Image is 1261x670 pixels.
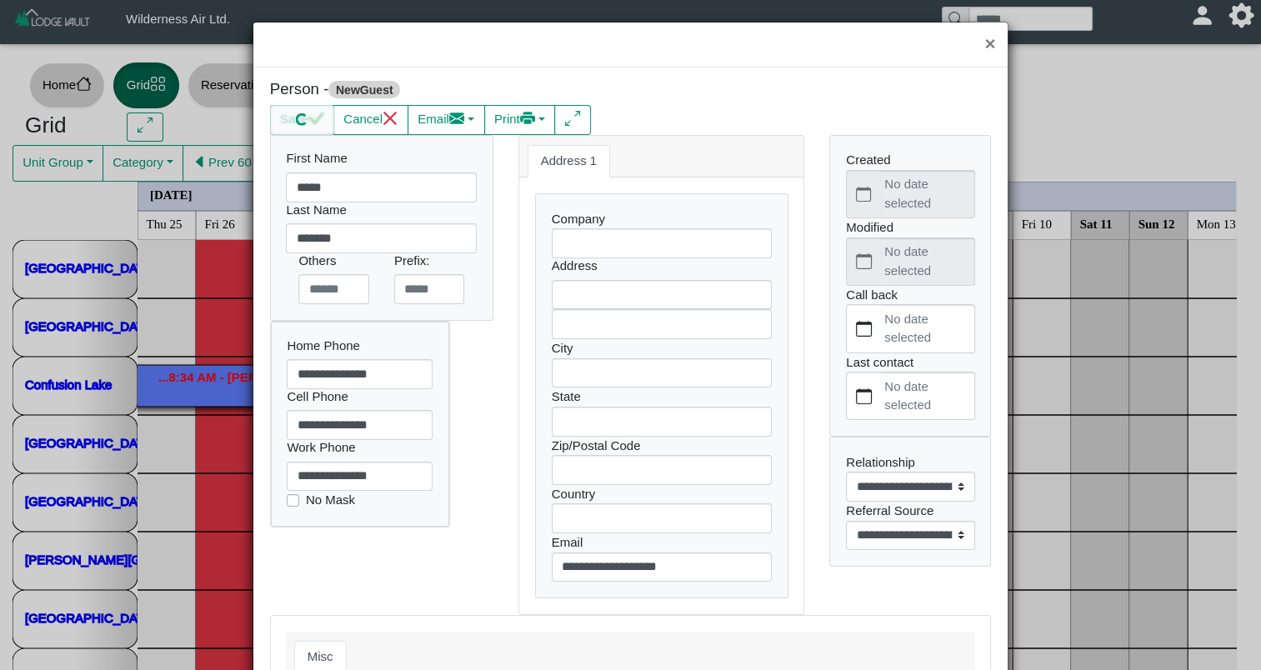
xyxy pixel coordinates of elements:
svg: x [383,111,398,127]
label: No date selected [881,305,973,352]
label: No Mask [306,491,355,510]
button: Printprinter fill [484,105,556,135]
div: Created Modified Call back Last contact [830,136,990,437]
h6: Cell Phone [287,389,433,404]
label: No date selected [881,372,973,419]
a: Address 1 [528,145,611,178]
h6: Address [552,258,772,273]
svg: arrows angle expand [565,111,581,127]
h5: Person - [270,80,618,99]
h6: First Name [286,151,477,166]
h6: Prefix: [394,253,465,268]
button: calendar [847,305,881,352]
button: arrows angle expand [554,105,590,135]
h6: Work Phone [287,440,433,455]
svg: printer fill [520,111,536,127]
div: Company City State Zip/Postal Code Country Email [536,194,788,597]
svg: calendar [856,321,872,337]
h6: Last Name [286,202,477,217]
svg: calendar [856,388,872,404]
button: Emailenvelope fill [408,105,485,135]
button: Close [972,22,1008,67]
button: calendar [847,372,881,419]
div: Relationship Referral Source [830,437,990,566]
h6: Home Phone [287,338,433,353]
svg: envelope fill [449,111,465,127]
button: Cancelx [333,105,408,135]
h6: Others [298,253,369,268]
